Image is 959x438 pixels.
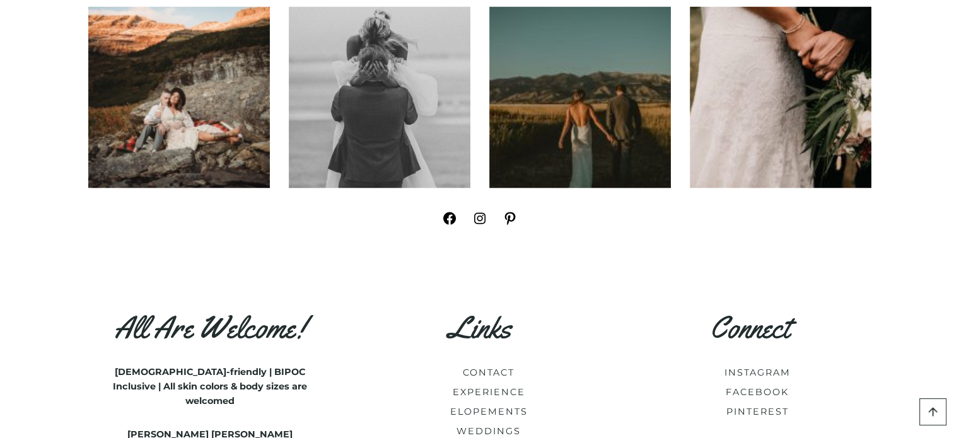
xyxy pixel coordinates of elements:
[113,366,307,406] strong: [DEMOGRAPHIC_DATA]-friendly | BIPOC Inclusive | All skin colors & body sizes are welcomed
[463,366,514,377] a: CONTACT
[724,366,791,377] a: INSTAGRAM
[690,6,871,188] img: Couple holding hands and flowers on wedding day.
[103,309,317,345] h3: All Are Welcome!
[919,398,946,425] a: Scroll to top
[489,6,671,188] img: Bozeman Summer wedding couple holding hands.
[726,405,789,417] a: PINTEREST
[289,6,470,188] img: Elopement couple staring into each other eyes.
[456,425,521,436] a: WEDDINGS
[726,386,789,397] a: FACEBOOK
[453,386,525,397] a: EXPERIENCE
[88,6,270,188] img: Glacier Elopement couple cuddling in the mountains.
[450,405,528,417] a: ELOPEMENTS
[373,309,586,345] h3: Links
[643,309,856,345] h3: Connect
